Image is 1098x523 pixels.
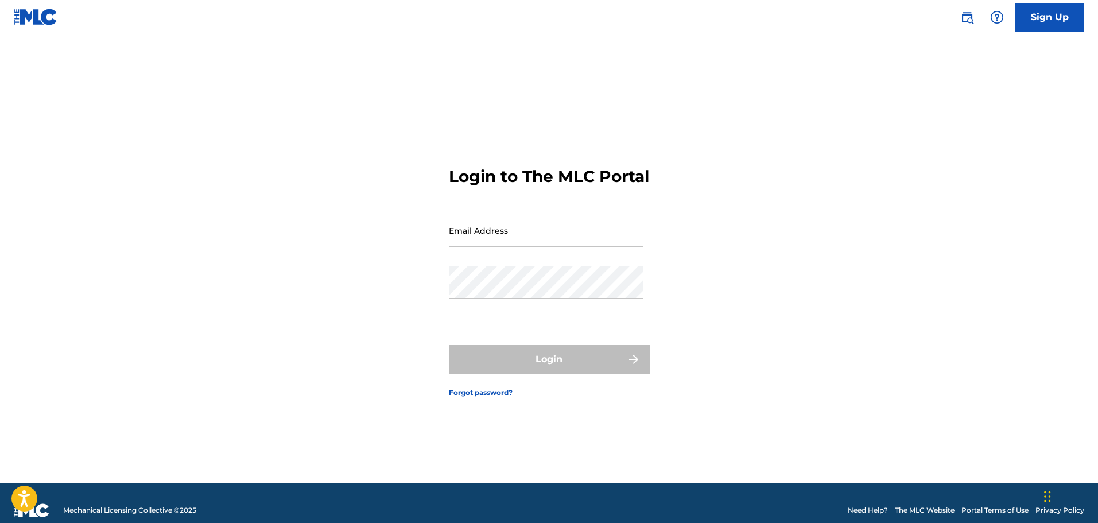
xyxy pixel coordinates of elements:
a: The MLC Website [895,505,955,516]
div: Help [986,6,1008,29]
a: Sign Up [1015,3,1084,32]
img: help [990,10,1004,24]
img: logo [14,503,49,517]
img: MLC Logo [14,9,58,25]
img: search [960,10,974,24]
iframe: Chat Widget [1041,468,1098,523]
a: Public Search [956,6,979,29]
h3: Login to The MLC Portal [449,166,649,187]
a: Privacy Policy [1035,505,1084,516]
a: Need Help? [848,505,888,516]
div: Drag [1044,479,1051,514]
span: Mechanical Licensing Collective © 2025 [63,505,196,516]
a: Forgot password? [449,388,513,398]
a: Portal Terms of Use [961,505,1029,516]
